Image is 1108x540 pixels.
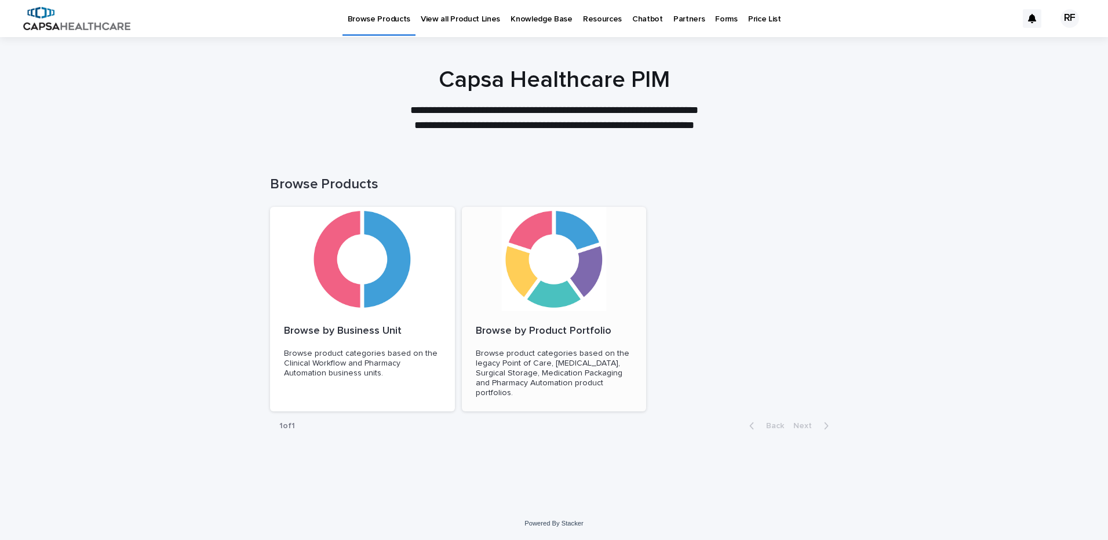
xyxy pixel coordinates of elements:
[740,421,789,431] button: Back
[23,7,130,30] img: B5p4sRfuTuC72oLToeu7
[793,422,819,430] span: Next
[476,325,633,338] p: Browse by Product Portfolio
[524,520,583,527] a: Powered By Stacker
[759,422,784,430] span: Back
[284,325,441,338] p: Browse by Business Unit
[270,412,304,440] p: 1 of 1
[270,207,455,412] a: Browse by Business UnitBrowse product categories based on the Clinical Workflow and Pharmacy Auto...
[1060,9,1079,28] div: RF
[270,66,838,94] h1: Capsa Healthcare PIM
[462,207,647,412] a: Browse by Product PortfolioBrowse product categories based on the legacy Point of Care, [MEDICAL_...
[789,421,838,431] button: Next
[270,176,838,193] h1: Browse Products
[476,349,633,397] p: Browse product categories based on the legacy Point of Care, [MEDICAL_DATA], Surgical Storage, Me...
[284,349,441,378] p: Browse product categories based on the Clinical Workflow and Pharmacy Automation business units.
